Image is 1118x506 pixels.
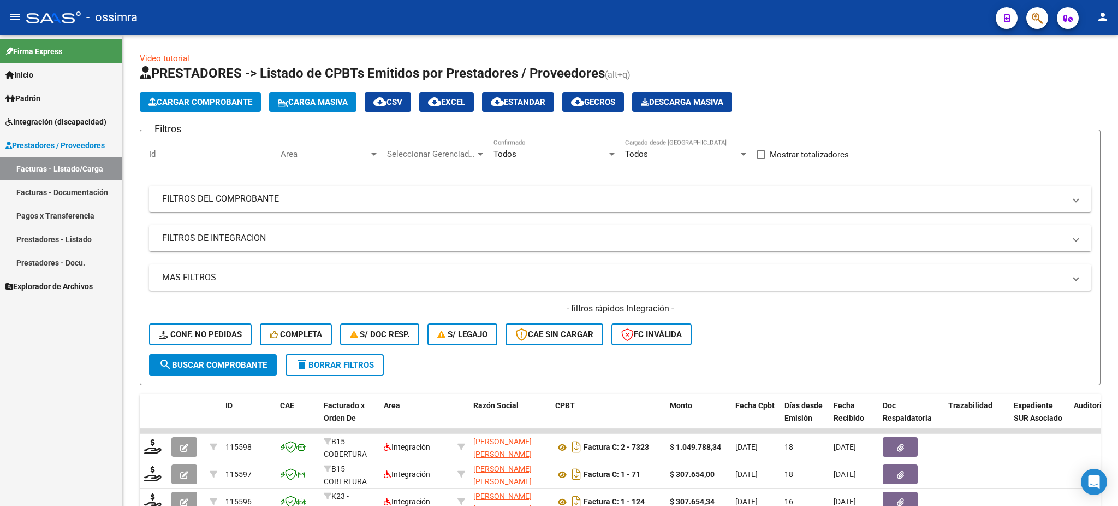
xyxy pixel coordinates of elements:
span: Razón Social [473,401,519,410]
span: Prestadores / Proveedores [5,139,105,151]
span: [PERSON_NAME] [PERSON_NAME] [473,464,532,486]
span: [PERSON_NAME] [PERSON_NAME] [473,437,532,458]
span: EXCEL [428,97,465,107]
mat-icon: cloud_download [428,95,441,108]
div: 23335430794 [473,463,546,486]
span: [DATE] [735,443,758,451]
span: Monto [670,401,692,410]
span: S/ legajo [437,330,487,339]
span: Mostrar totalizadores [770,148,849,161]
span: (alt+q) [605,69,631,80]
span: Estandar [491,97,545,107]
button: EXCEL [419,92,474,112]
mat-icon: menu [9,10,22,23]
span: [DATE] [735,470,758,479]
mat-expansion-panel-header: FILTROS DEL COMPROBANTE [149,186,1091,212]
span: Borrar Filtros [295,360,374,370]
h4: - filtros rápidos Integración - [149,303,1091,315]
span: Días desde Emisión [784,401,823,422]
span: [DATE] [834,497,856,506]
mat-icon: cloud_download [491,95,504,108]
span: Explorador de Archivos [5,280,93,292]
span: [DATE] [735,497,758,506]
datatable-header-cell: Trazabilidad [944,394,1009,442]
datatable-header-cell: Doc Respaldatoria [878,394,944,442]
span: B15 - COBERTURA DE SALUD S.A. [324,464,373,498]
button: S/ legajo [427,323,497,345]
span: Facturado x Orden De [324,401,365,422]
button: Carga Masiva [269,92,356,112]
span: Integración [384,470,430,479]
button: CSV [365,92,411,112]
i: Descargar documento [569,466,584,483]
datatable-header-cell: Expediente SUR Asociado [1009,394,1069,442]
button: Completa [260,323,332,345]
span: B15 - COBERTURA DE SALUD S.A. [324,437,373,471]
span: Integración [384,497,430,506]
span: Fecha Cpbt [735,401,775,410]
span: Gecros [571,97,615,107]
strong: Factura C: 1 - 71 [584,470,640,479]
strong: $ 307.654,00 [670,470,715,479]
span: 115596 [225,497,252,506]
h3: Filtros [149,121,187,137]
span: Todos [493,149,516,159]
span: Firma Express [5,45,62,57]
mat-expansion-panel-header: MAS FILTROS [149,264,1091,291]
span: 115598 [225,443,252,451]
span: Area [384,401,400,410]
span: Doc Respaldatoria [883,401,932,422]
span: 18 [784,470,793,479]
span: CSV [373,97,402,107]
datatable-header-cell: Facturado x Orden De [319,394,379,442]
span: Inicio [5,69,33,81]
button: Descarga Masiva [632,92,732,112]
span: CAE [280,401,294,410]
mat-icon: cloud_download [571,95,584,108]
span: [DATE] [834,470,856,479]
button: FC Inválida [611,323,692,345]
span: Completa [270,330,322,339]
strong: $ 1.049.788,34 [670,443,721,451]
strong: $ 307.654,34 [670,497,715,506]
span: 18 [784,443,793,451]
datatable-header-cell: Fecha Recibido [829,394,878,442]
span: Todos [625,149,648,159]
mat-panel-title: FILTROS DE INTEGRACION [162,232,1065,244]
datatable-header-cell: Area [379,394,453,442]
button: Conf. no pedidas [149,323,252,345]
i: Descargar documento [569,438,584,456]
datatable-header-cell: CAE [276,394,319,442]
mat-icon: search [159,358,172,371]
datatable-header-cell: CPBT [551,394,665,442]
span: ID [225,401,233,410]
mat-panel-title: MAS FILTROS [162,272,1065,284]
datatable-header-cell: Monto [665,394,731,442]
span: Carga Masiva [278,97,348,107]
span: Fecha Recibido [834,401,864,422]
datatable-header-cell: Días desde Emisión [780,394,829,442]
span: 16 [784,497,793,506]
button: Gecros [562,92,624,112]
mat-icon: cloud_download [373,95,386,108]
span: Trazabilidad [948,401,992,410]
span: CPBT [555,401,575,410]
span: Area [281,149,369,159]
button: Borrar Filtros [286,354,384,376]
datatable-header-cell: ID [221,394,276,442]
strong: Factura C: 2 - 7323 [584,443,649,452]
datatable-header-cell: Razón Social [469,394,551,442]
span: Padrón [5,92,40,104]
mat-icon: delete [295,358,308,371]
div: 27205863392 [473,436,546,458]
span: Descarga Masiva [641,97,723,107]
mat-icon: person [1096,10,1109,23]
button: CAE SIN CARGAR [506,323,603,345]
span: Conf. no pedidas [159,330,242,339]
span: [DATE] [834,443,856,451]
span: S/ Doc Resp. [350,330,410,339]
span: Integración (discapacidad) [5,116,106,128]
span: Cargar Comprobante [148,97,252,107]
div: Open Intercom Messenger [1081,469,1107,495]
span: Auditoria [1074,401,1106,410]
